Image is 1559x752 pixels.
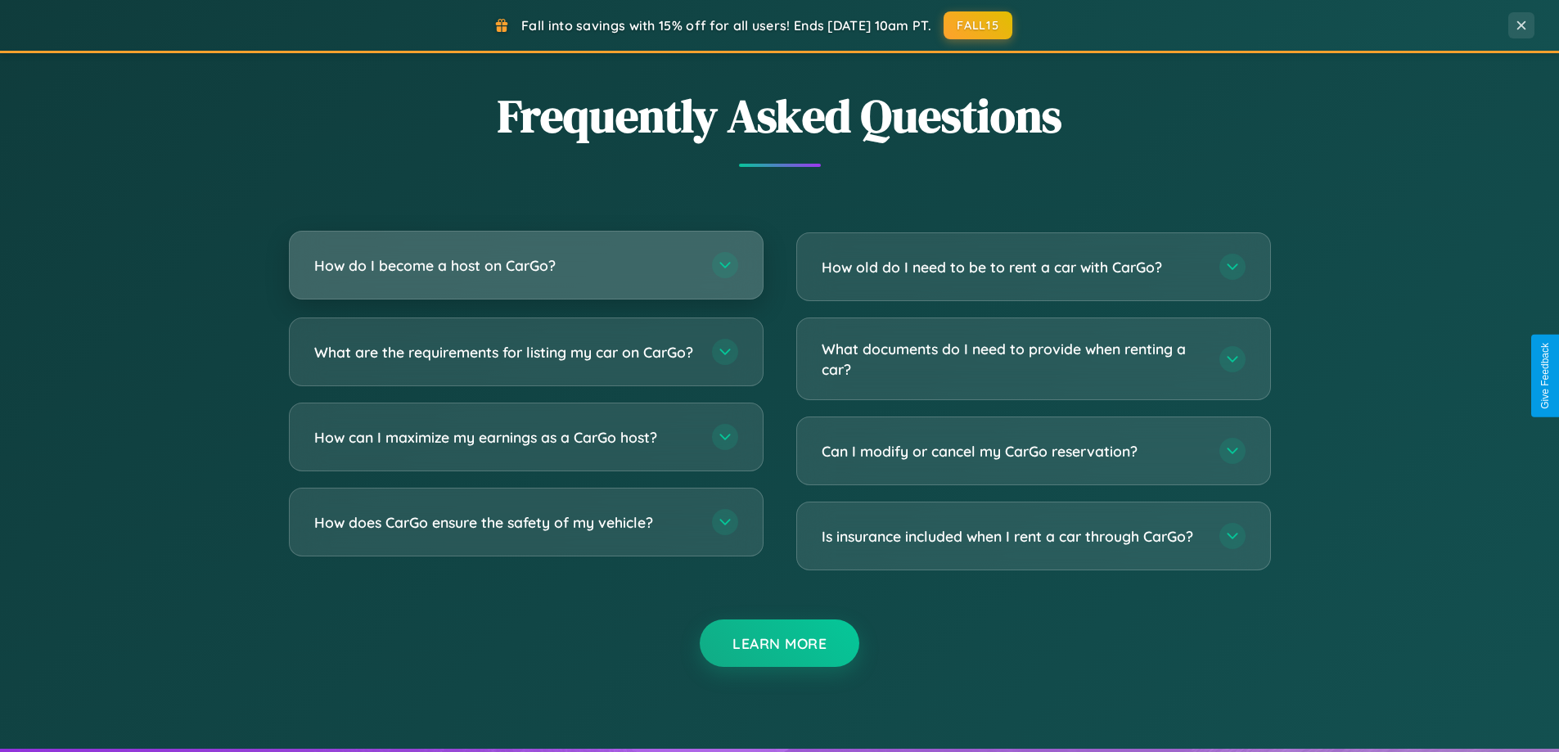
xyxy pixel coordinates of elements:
[822,526,1203,547] h3: Is insurance included when I rent a car through CarGo?
[822,339,1203,379] h3: What documents do I need to provide when renting a car?
[521,17,931,34] span: Fall into savings with 15% off for all users! Ends [DATE] 10am PT.
[822,441,1203,462] h3: Can I modify or cancel my CarGo reservation?
[314,512,696,533] h3: How does CarGo ensure the safety of my vehicle?
[1539,343,1551,409] div: Give Feedback
[289,84,1271,147] h2: Frequently Asked Questions
[314,427,696,448] h3: How can I maximize my earnings as a CarGo host?
[314,255,696,276] h3: How do I become a host on CarGo?
[700,619,859,667] button: Learn More
[314,342,696,362] h3: What are the requirements for listing my car on CarGo?
[944,11,1012,39] button: FALL15
[822,257,1203,277] h3: How old do I need to be to rent a car with CarGo?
